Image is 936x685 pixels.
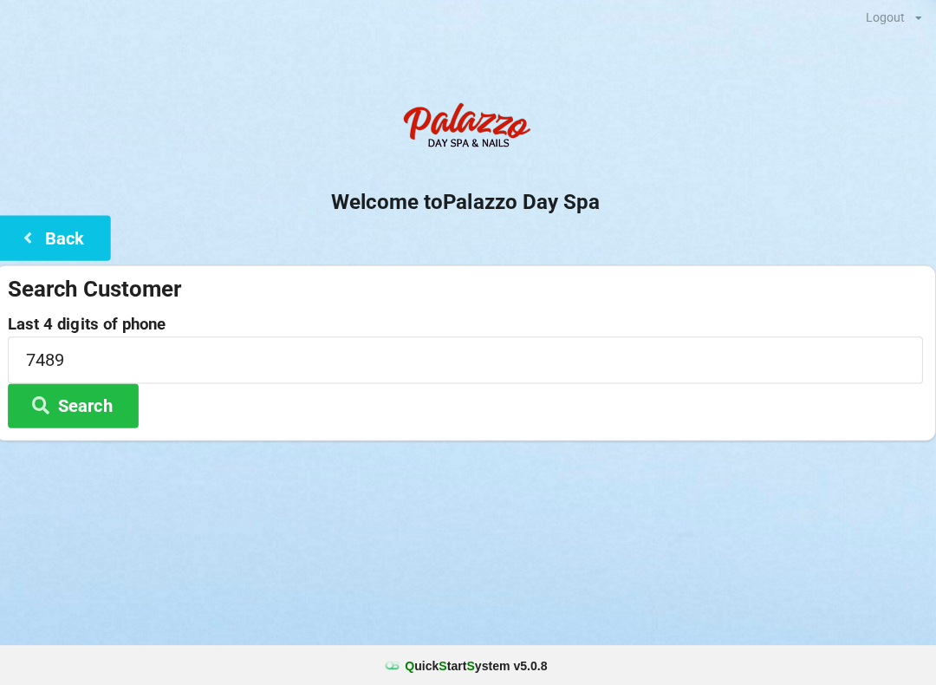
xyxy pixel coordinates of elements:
[399,95,537,164] img: PalazzoDaySpaNails-Logo.png
[469,657,477,671] span: S
[13,316,923,333] label: Last 4 digits of phone
[408,656,549,673] b: uick tart ystem v 5.0.8
[13,336,923,382] input: 0000
[13,275,923,303] div: Search Customer
[442,657,450,671] span: S
[387,656,404,673] img: favicon.ico
[866,13,905,25] div: Logout
[408,657,418,671] span: Q
[13,383,143,427] button: Search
